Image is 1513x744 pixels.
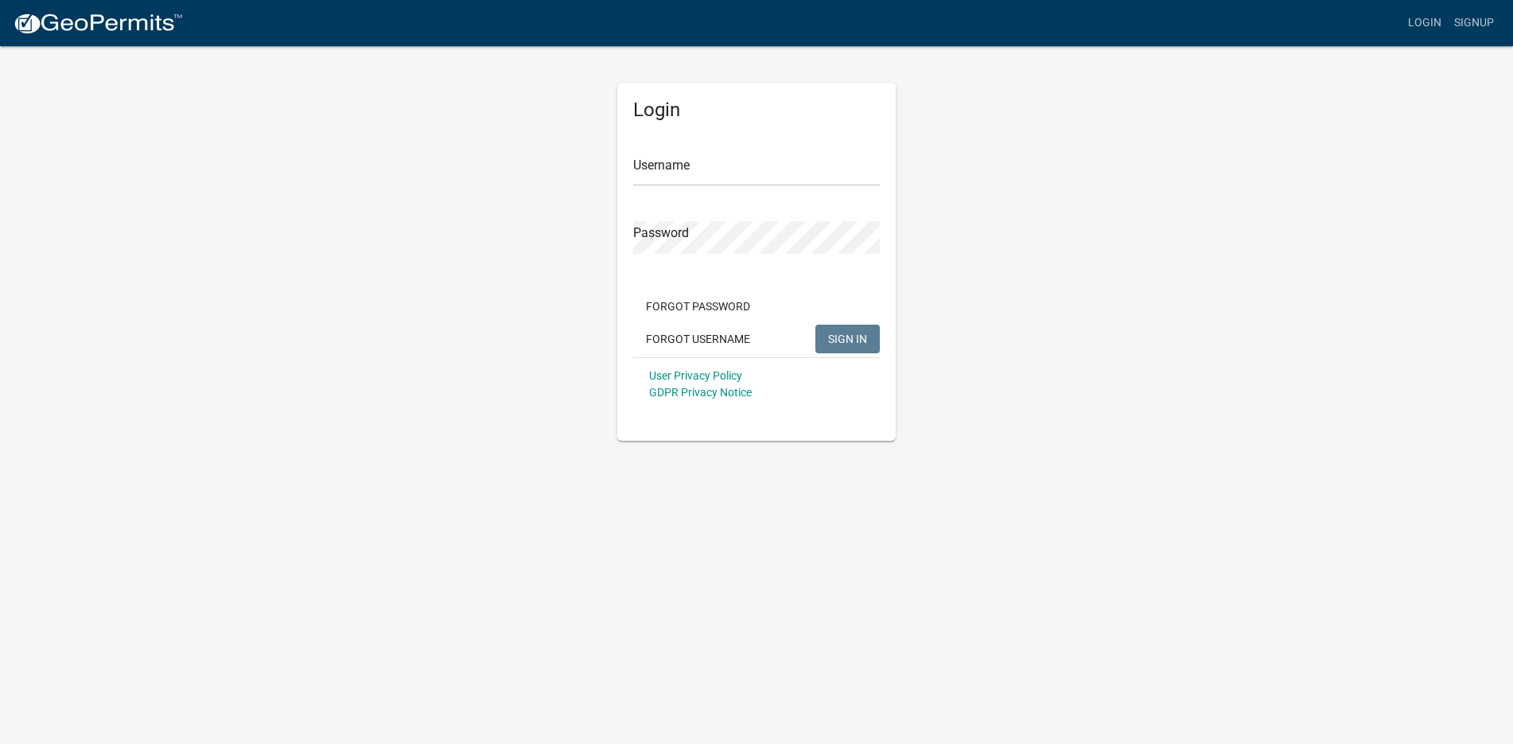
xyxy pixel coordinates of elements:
button: SIGN IN [815,325,880,353]
span: SIGN IN [828,332,867,345]
button: Forgot Password [633,292,763,321]
a: GDPR Privacy Notice [649,386,752,399]
button: Forgot Username [633,325,763,353]
a: User Privacy Policy [649,369,742,382]
h5: Login [633,99,880,122]
a: Login [1402,8,1448,38]
a: Signup [1448,8,1500,38]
